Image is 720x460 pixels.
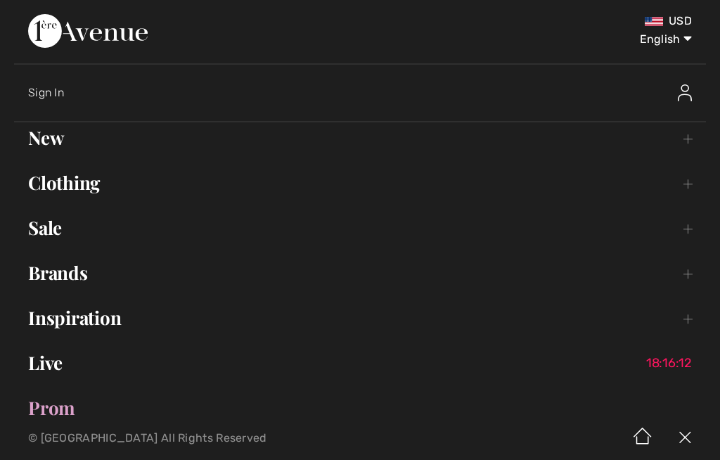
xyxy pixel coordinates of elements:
a: Sale [14,212,706,243]
a: Live18:16:12 [14,347,706,378]
a: Sign InSign In [28,70,706,115]
img: Sign In [678,84,692,101]
a: Prom [14,392,706,423]
a: Clothing [14,167,706,198]
img: 1ère Avenue [28,14,148,48]
span: Sign In [28,86,64,99]
a: Brands [14,257,706,288]
img: Home [622,416,664,460]
a: New [14,122,706,153]
p: © [GEOGRAPHIC_DATA] All Rights Reserved [28,433,423,443]
div: USD [424,14,692,28]
a: Inspiration [14,302,706,333]
span: 18:16:12 [646,356,699,370]
img: X [664,416,706,460]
